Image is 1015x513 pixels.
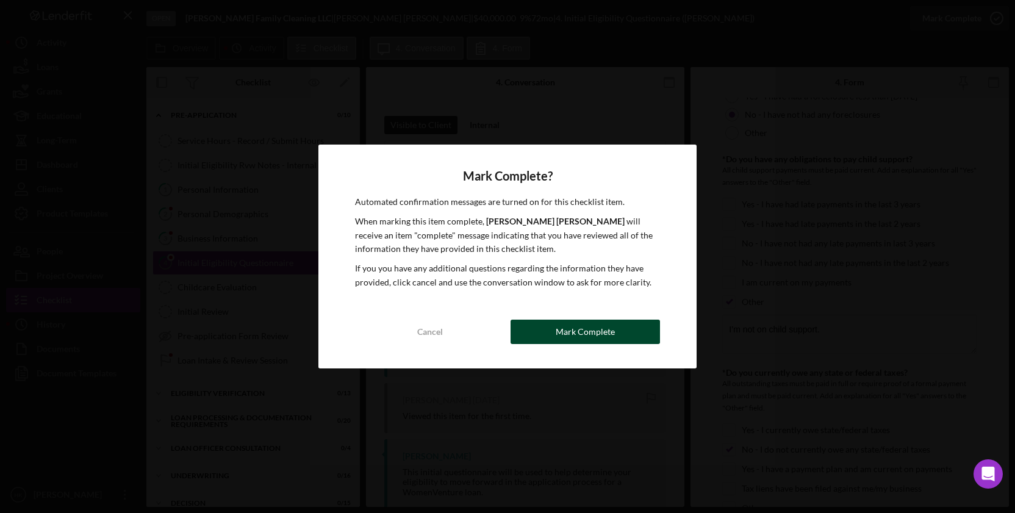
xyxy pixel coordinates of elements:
[355,262,659,289] p: If you you have any additional questions regarding the information they have provided, click canc...
[355,195,659,209] p: Automated confirmation messages are turned on for this checklist item.
[355,169,659,183] h4: Mark Complete?
[556,320,615,344] div: Mark Complete
[355,215,659,256] p: When marking this item complete, will receive an item "complete" message indicating that you have...
[355,320,504,344] button: Cancel
[974,459,1003,489] div: Open Intercom Messenger
[511,320,660,344] button: Mark Complete
[417,320,443,344] div: Cancel
[486,216,625,226] b: [PERSON_NAME] [PERSON_NAME]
